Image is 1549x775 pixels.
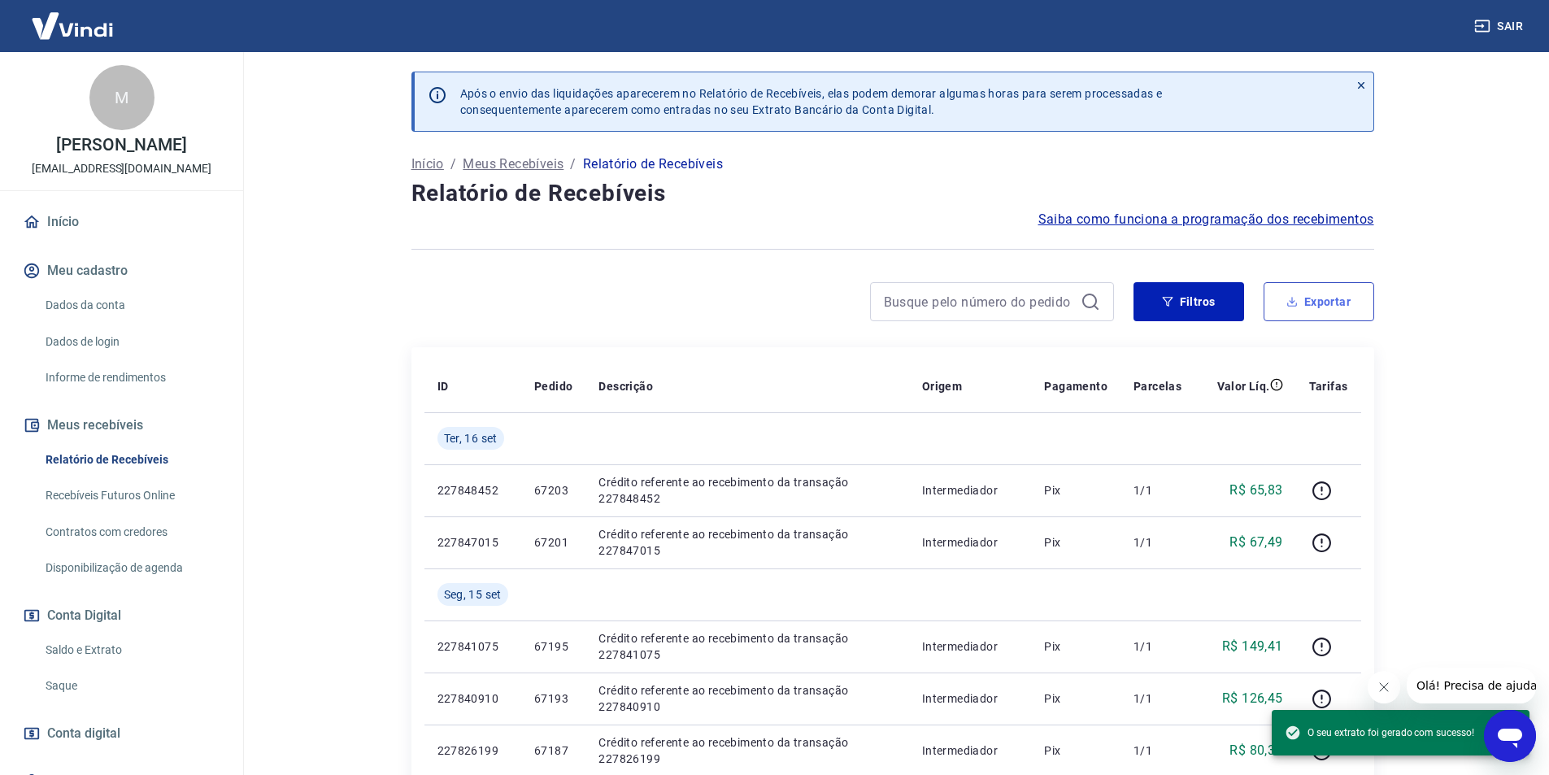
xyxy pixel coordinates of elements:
[1044,482,1107,499] p: Pix
[89,65,154,130] div: M
[411,177,1374,210] h4: Relatório de Recebíveis
[534,742,572,759] p: 67187
[437,534,508,551] p: 227847015
[598,734,895,767] p: Crédito referente ao recebimento da transação 227826199
[32,160,211,177] p: [EMAIL_ADDRESS][DOMAIN_NAME]
[1044,742,1107,759] p: Pix
[1484,710,1536,762] iframe: Botão para abrir a janela de mensagens
[1133,742,1181,759] p: 1/1
[922,378,962,394] p: Origem
[411,155,444,174] a: Início
[534,482,572,499] p: 67203
[1044,534,1107,551] p: Pix
[39,479,224,512] a: Recebíveis Futuros Online
[534,690,572,707] p: 67193
[47,722,120,745] span: Conta digital
[1229,533,1282,552] p: R$ 67,49
[20,204,224,240] a: Início
[56,137,186,154] p: [PERSON_NAME]
[583,155,723,174] p: Relatório de Recebíveis
[437,638,508,655] p: 227841075
[10,11,137,24] span: Olá! Precisa de ajuda?
[1471,11,1529,41] button: Sair
[444,586,502,603] span: Seg, 15 set
[1217,378,1270,394] p: Valor Líq.
[460,85,1163,118] p: Após o envio das liquidações aparecerem no Relatório de Recebíveis, elas podem demorar algumas ho...
[39,669,224,703] a: Saque
[437,742,508,759] p: 227826199
[1229,741,1282,760] p: R$ 80,37
[20,598,224,633] button: Conta Digital
[922,638,1019,655] p: Intermediador
[20,407,224,443] button: Meus recebíveis
[20,253,224,289] button: Meu cadastro
[1044,378,1107,394] p: Pagamento
[922,534,1019,551] p: Intermediador
[437,690,508,707] p: 227840910
[437,378,449,394] p: ID
[922,690,1019,707] p: Intermediador
[1407,668,1536,703] iframe: Mensagem da empresa
[39,516,224,549] a: Contratos com credores
[39,325,224,359] a: Dados de login
[450,155,456,174] p: /
[1133,638,1181,655] p: 1/1
[1044,690,1107,707] p: Pix
[1222,689,1283,708] p: R$ 126,45
[598,378,653,394] p: Descrição
[1044,638,1107,655] p: Pix
[1038,210,1374,229] a: Saiba como funciona a programação dos recebimentos
[1133,482,1181,499] p: 1/1
[1309,378,1348,394] p: Tarifas
[1133,690,1181,707] p: 1/1
[1368,671,1400,703] iframe: Fechar mensagem
[1133,534,1181,551] p: 1/1
[39,633,224,667] a: Saldo e Extrato
[1133,378,1181,394] p: Parcelas
[1285,725,1474,741] span: O seu extrato foi gerado com sucesso!
[20,1,125,50] img: Vindi
[534,378,572,394] p: Pedido
[598,630,895,663] p: Crédito referente ao recebimento da transação 227841075
[39,361,224,394] a: Informe de rendimentos
[444,430,498,446] span: Ter, 16 set
[1222,637,1283,656] p: R$ 149,41
[1264,282,1374,321] button: Exportar
[534,638,572,655] p: 67195
[20,716,224,751] a: Conta digital
[598,526,895,559] p: Crédito referente ao recebimento da transação 227847015
[570,155,576,174] p: /
[922,742,1019,759] p: Intermediador
[598,682,895,715] p: Crédito referente ao recebimento da transação 227840910
[39,551,224,585] a: Disponibilização de agenda
[534,534,572,551] p: 67201
[922,482,1019,499] p: Intermediador
[39,443,224,477] a: Relatório de Recebíveis
[598,474,895,507] p: Crédito referente ao recebimento da transação 227848452
[1229,481,1282,500] p: R$ 65,83
[39,289,224,322] a: Dados da conta
[437,482,508,499] p: 227848452
[1133,282,1244,321] button: Filtros
[463,155,563,174] a: Meus Recebíveis
[884,290,1074,314] input: Busque pelo número do pedido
